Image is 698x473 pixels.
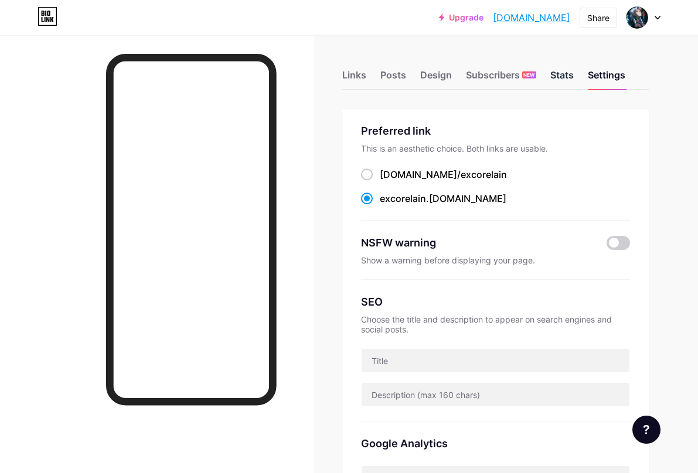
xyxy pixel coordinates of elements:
[466,68,536,89] div: Subscribers
[380,167,507,181] div: [DOMAIN_NAME]/
[626,6,648,29] img: excorelain
[493,11,570,25] a: [DOMAIN_NAME]
[361,123,630,139] div: Preferred link
[362,349,629,372] input: Title
[361,255,630,265] div: Show a warning before displaying your page.
[362,383,629,406] input: Description (max 160 chars)
[380,191,506,205] div: .[DOMAIN_NAME]
[523,71,534,78] span: NEW
[361,436,630,451] div: Google Analytics
[342,68,366,89] div: Links
[361,143,630,153] div: This is an aesthetic choice. Both links are usable.
[361,314,630,334] div: Choose the title and description to appear on search engines and social posts.
[587,12,610,24] div: Share
[380,193,426,204] span: excorelain
[361,235,593,251] div: NSFW warning
[461,169,507,180] span: excorelain
[361,294,630,310] div: SEO
[588,68,625,89] div: Settings
[550,68,574,89] div: Stats
[420,68,452,89] div: Design
[439,13,484,22] a: Upgrade
[380,68,406,89] div: Posts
